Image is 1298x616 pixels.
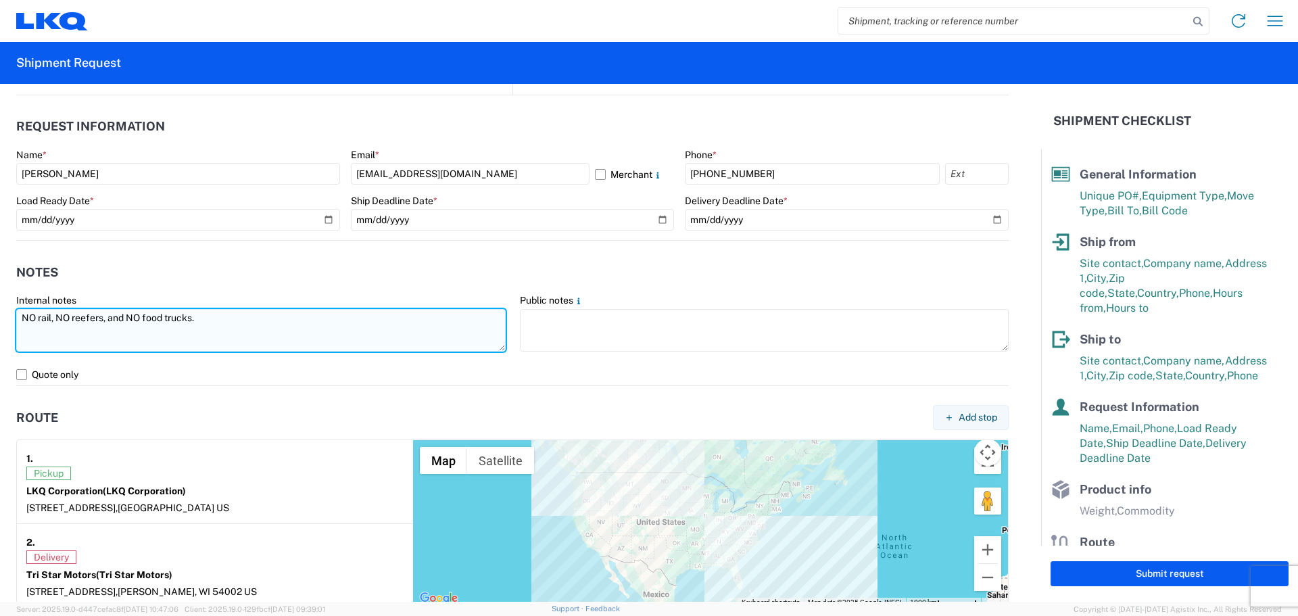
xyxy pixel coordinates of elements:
[1080,167,1197,181] span: General Information
[1142,204,1188,217] span: Bill Code
[351,195,437,207] label: Ship Deadline Date
[26,534,35,550] strong: 2.
[808,598,902,606] span: Map data ©2025 Google, INEGI
[1142,189,1227,202] span: Equipment Type,
[1080,504,1117,517] span: Weight,
[1117,504,1175,517] span: Commodity
[910,598,937,606] span: 1000 km
[1080,422,1112,435] span: Name,
[1080,257,1143,270] span: Site contact,
[16,120,165,133] h2: Request Information
[118,502,229,513] span: [GEOGRAPHIC_DATA] US
[1106,302,1149,314] span: Hours to
[416,590,461,607] img: Google
[974,439,1001,466] button: Map camera controls
[685,195,788,207] label: Delivery Deadline Date
[1137,287,1179,300] span: Country,
[26,569,172,580] strong: Tri Star Motors
[974,488,1001,515] button: Drag Pegman onto the map to open Street View
[1080,235,1136,249] span: Ship from
[26,485,186,496] strong: LKQ Corporation
[959,411,997,424] span: Add stop
[351,149,379,161] label: Email
[185,605,325,613] span: Client: 2025.19.0-129fbcf
[906,598,981,607] button: Map Scale: 1000 km per 55 pixels
[945,163,1009,185] input: Ext
[1112,422,1143,435] span: Email,
[974,536,1001,563] button: Zoom in
[1227,369,1258,382] span: Phone
[96,569,172,580] span: (Tri Star Motors)
[974,564,1001,591] button: Zoom out
[520,294,584,306] label: Public notes
[1143,422,1177,435] span: Phone,
[118,586,257,597] span: [PERSON_NAME], WI 54002 US
[1080,354,1143,367] span: Site contact,
[1080,535,1115,549] span: Route
[1107,287,1137,300] span: State,
[1109,369,1155,382] span: Zip code,
[1143,257,1225,270] span: Company name,
[16,411,58,425] h2: Route
[1155,369,1185,382] span: State,
[1106,437,1205,450] span: Ship Deadline Date,
[1080,400,1199,414] span: Request Information
[1080,332,1121,346] span: Ship to
[26,586,118,597] span: [STREET_ADDRESS],
[16,55,121,71] h2: Shipment Request
[103,485,186,496] span: (LKQ Corporation)
[26,502,118,513] span: [STREET_ADDRESS],
[595,163,675,185] label: Merchant
[685,149,717,161] label: Phone
[1080,189,1142,202] span: Unique PO#,
[26,550,76,564] span: Delivery
[16,266,58,279] h2: Notes
[26,467,71,480] span: Pickup
[1179,287,1213,300] span: Phone,
[1051,561,1289,586] button: Submit request
[420,447,467,474] button: Show street map
[26,450,33,467] strong: 1.
[16,149,47,161] label: Name
[16,364,1009,385] label: Quote only
[1107,204,1142,217] span: Bill To,
[270,605,325,613] span: [DATE] 09:39:01
[1074,603,1282,615] span: Copyright © [DATE]-[DATE] Agistix Inc., All Rights Reserved
[16,195,94,207] label: Load Ready Date
[985,600,1004,608] a: Terms
[1143,354,1225,367] span: Company name,
[16,294,76,306] label: Internal notes
[585,605,620,613] a: Feedback
[467,447,534,474] button: Show satellite imagery
[124,605,178,613] span: [DATE] 10:47:06
[1053,113,1191,129] h2: Shipment Checklist
[552,605,585,613] a: Support
[742,598,800,607] button: Keyboard shortcuts
[16,605,178,613] span: Server: 2025.19.0-d447cefac8f
[1086,272,1109,285] span: City,
[1185,369,1227,382] span: Country,
[933,405,1009,430] button: Add stop
[1086,369,1109,382] span: City,
[838,8,1188,34] input: Shipment, tracking or reference number
[416,590,461,607] a: Open this area in Google Maps (opens a new window)
[1080,482,1151,496] span: Product info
